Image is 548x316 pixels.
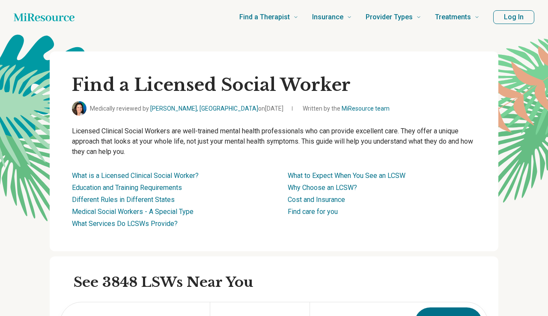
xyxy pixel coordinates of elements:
a: Why Choose an LCSW? [288,184,357,192]
span: Medically reviewed by [90,104,283,113]
a: What is a Licensed Clinical Social Worker? [72,172,199,180]
a: [PERSON_NAME], [GEOGRAPHIC_DATA] [150,105,258,112]
h1: Find a Licensed Social Worker [72,74,476,96]
p: Licensed Clinical Social Workers are well-trained mental health professionals who can provide exc... [72,126,476,157]
span: Provider Types [366,11,413,23]
a: Home page [14,9,74,26]
span: Insurance [312,11,343,23]
span: Written by the [303,104,390,113]
a: Find care for you [288,208,338,216]
a: Medical Social Workers - A Special Type [72,208,194,216]
span: Find a Therapist [239,11,290,23]
h2: See 3848 LSWs Near You [74,274,488,292]
a: What Services Do LCSWs Provide? [72,220,178,228]
span: Treatments [435,11,471,23]
a: Cost and Insurance [288,196,345,204]
a: Education and Training Requirements [72,184,182,192]
button: Log In [493,10,534,24]
a: Different Rules in Different States [72,196,175,204]
a: MiResource team [342,105,390,112]
span: on [DATE] [258,105,283,112]
a: What to Expect When You See an LCSW [288,172,405,180]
